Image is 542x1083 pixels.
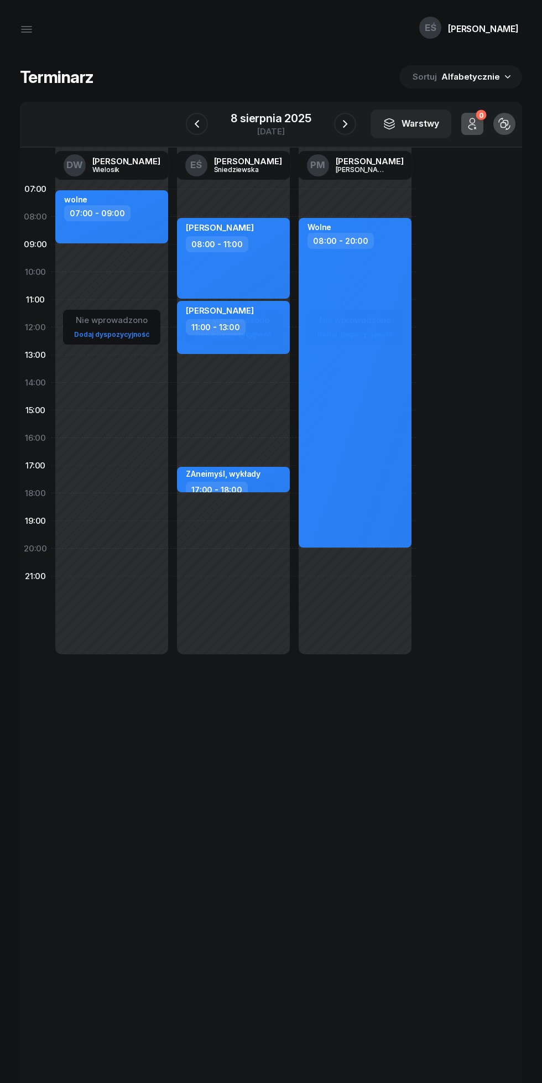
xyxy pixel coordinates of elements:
div: 08:00 [20,203,51,231]
div: Wolne [308,222,331,232]
div: Wielosik [92,166,145,173]
div: ZAneimyśl, wykłady [186,469,260,478]
div: [PERSON_NAME] [92,157,160,165]
div: 17:00 - 18:00 [186,482,248,498]
button: Nie wprowadzonoDodaj dyspozycyjność [70,311,154,343]
div: 09:00 [20,231,51,258]
h1: Terminarz [20,67,93,87]
div: 0 [476,110,486,121]
div: 07:00 - 09:00 [64,205,131,221]
div: Warstwy [383,117,439,131]
div: 07:00 [20,175,51,203]
div: Nie wprowadzono [70,313,154,327]
span: DW [66,160,83,170]
div: 21:00 [20,563,51,590]
span: EŚ [425,23,436,33]
button: Warstwy [371,110,451,138]
div: 12:00 [20,314,51,341]
div: 20:00 [20,535,51,563]
div: 19:00 [20,507,51,535]
span: Sortuj [413,70,439,84]
div: [PERSON_NAME] [448,24,519,33]
div: 17:00 [20,452,51,480]
a: PM[PERSON_NAME][PERSON_NAME] [298,151,413,180]
a: Dodaj dyspozycyjność [70,328,154,341]
a: DW[PERSON_NAME]Wielosik [55,151,169,180]
span: PM [310,160,325,170]
div: 16:00 [20,424,51,452]
span: Alfabetycznie [441,71,500,82]
button: 0 [461,113,483,135]
div: Śniedziewska [214,166,267,173]
div: 11:00 [20,286,51,314]
div: 8 sierpnia 2025 [231,113,311,124]
span: [PERSON_NAME] [186,222,254,233]
div: 14:00 [20,369,51,397]
div: 18:00 [20,480,51,507]
span: EŚ [190,160,202,170]
div: [DATE] [231,127,311,136]
a: EŚ[PERSON_NAME]Śniedziewska [176,151,291,180]
div: 15:00 [20,397,51,424]
div: [PERSON_NAME] [336,166,389,173]
button: Sortuj Alfabetycznie [399,65,522,88]
div: [PERSON_NAME] [214,157,282,165]
div: 10:00 [20,258,51,286]
div: wolne [64,195,87,204]
div: 08:00 - 11:00 [186,236,248,252]
div: 08:00 - 20:00 [308,233,374,249]
div: [PERSON_NAME] [336,157,404,165]
div: 11:00 - 13:00 [186,319,246,335]
div: 13:00 [20,341,51,369]
span: [PERSON_NAME] [186,305,254,316]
